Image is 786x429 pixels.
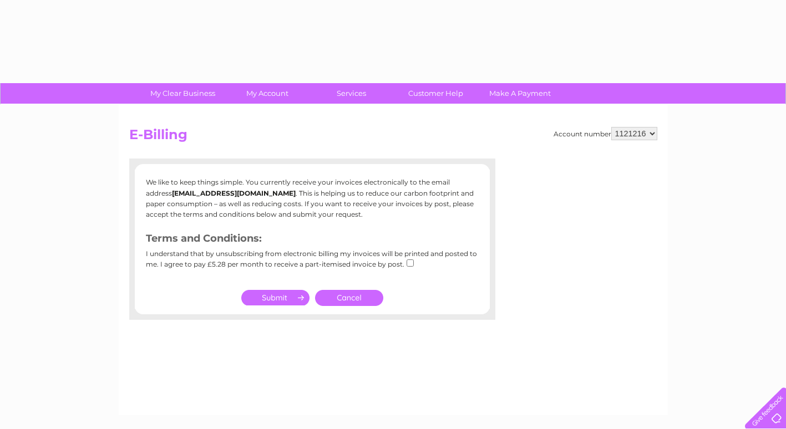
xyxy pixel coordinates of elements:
[554,127,657,140] div: Account number
[390,83,481,104] a: Customer Help
[146,250,479,276] div: I understand that by unsubscribing from electronic billing my invoices will be printed and posted...
[137,83,229,104] a: My Clear Business
[146,231,479,250] h3: Terms and Conditions:
[315,290,383,306] a: Cancel
[221,83,313,104] a: My Account
[172,189,296,197] b: [EMAIL_ADDRESS][DOMAIN_NAME]
[474,83,566,104] a: Make A Payment
[306,83,397,104] a: Services
[241,290,310,305] input: Submit
[146,177,479,219] p: We like to keep things simple. You currently receive your invoices electronically to the email ad...
[129,127,657,148] h2: E-Billing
